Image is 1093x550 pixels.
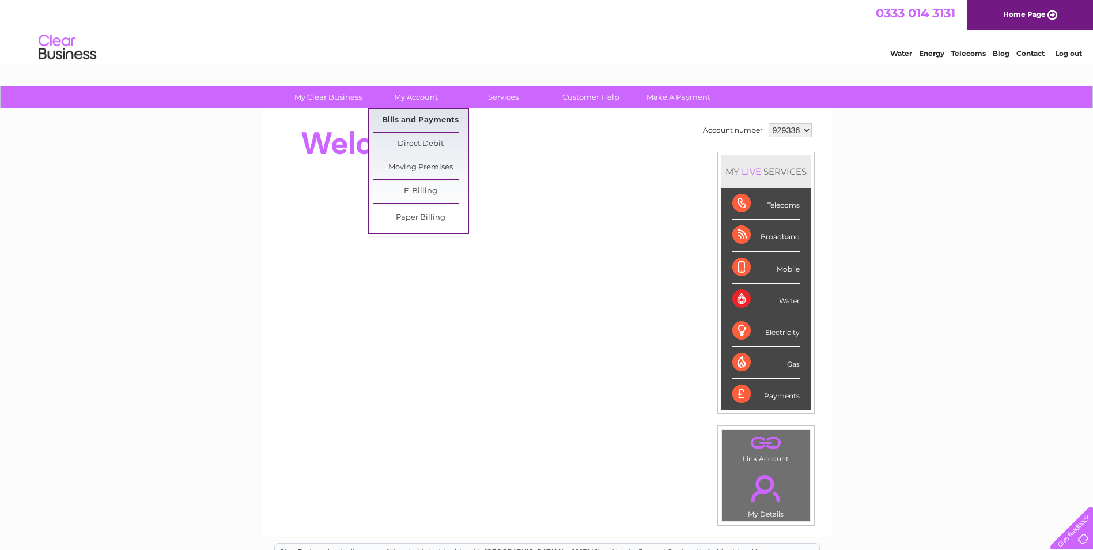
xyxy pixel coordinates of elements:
[721,155,811,188] div: MY SERVICES
[700,120,766,140] td: Account number
[456,86,551,108] a: Services
[732,220,800,251] div: Broadband
[1055,49,1082,58] a: Log out
[281,86,376,108] a: My Clear Business
[1016,49,1045,58] a: Contact
[732,252,800,284] div: Mobile
[373,156,468,179] a: Moving Premises
[732,347,800,379] div: Gas
[732,315,800,347] div: Electricity
[38,30,97,65] img: logo.png
[732,379,800,410] div: Payments
[373,180,468,203] a: E-Billing
[373,109,468,132] a: Bills and Payments
[739,166,763,177] div: LIVE
[732,284,800,315] div: Water
[993,49,1009,58] a: Blog
[368,86,463,108] a: My Account
[373,133,468,156] a: Direct Debit
[631,86,726,108] a: Make A Payment
[732,188,800,220] div: Telecoms
[275,6,819,56] div: Clear Business is a trading name of Verastar Limited (registered in [GEOGRAPHIC_DATA] No. 3667643...
[951,49,986,58] a: Telecoms
[721,465,811,522] td: My Details
[543,86,638,108] a: Customer Help
[373,206,468,229] a: Paper Billing
[876,6,955,20] a: 0333 014 3131
[890,49,912,58] a: Water
[721,430,811,466] td: Link Account
[725,433,807,453] a: .
[725,468,807,508] a: .
[919,49,944,58] a: Energy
